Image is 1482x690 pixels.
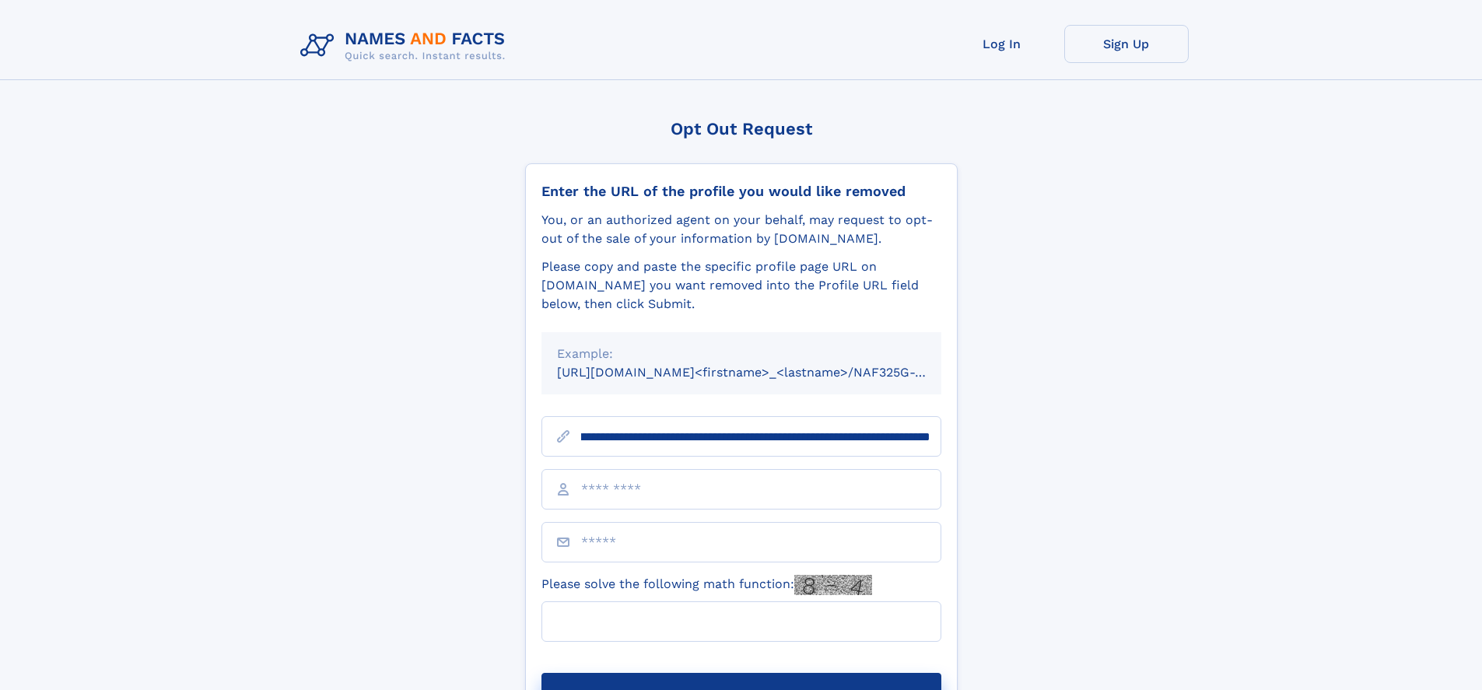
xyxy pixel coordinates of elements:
[541,575,872,595] label: Please solve the following math function:
[557,365,971,380] small: [URL][DOMAIN_NAME]<firstname>_<lastname>/NAF325G-xxxxxxxx
[541,257,941,313] div: Please copy and paste the specific profile page URL on [DOMAIN_NAME] you want removed into the Pr...
[541,183,941,200] div: Enter the URL of the profile you would like removed
[541,211,941,248] div: You, or an authorized agent on your behalf, may request to opt-out of the sale of your informatio...
[1064,25,1189,63] a: Sign Up
[557,345,926,363] div: Example:
[525,119,958,138] div: Opt Out Request
[940,25,1064,63] a: Log In
[294,25,518,67] img: Logo Names and Facts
